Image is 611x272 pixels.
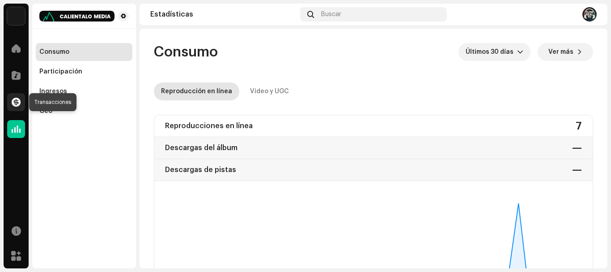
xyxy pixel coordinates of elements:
div: 7 [576,119,582,133]
div: Ingresos [39,88,67,95]
div: Video y UGC [250,82,289,100]
div: Participación [39,68,82,75]
re-m-nav-item: Consumo [36,43,132,61]
div: Descargas de pistas [165,163,236,177]
div: Estadísticas [150,11,297,18]
img: 4d5a508c-c80f-4d99-b7fb-82554657661d [7,7,25,25]
span: Buscar [321,11,341,18]
re-m-nav-item: Geo [36,102,132,120]
span: Últimos 30 días [466,43,517,61]
re-m-nav-item: Participación [36,63,132,81]
span: Consumo [154,43,218,61]
div: — [572,163,582,177]
re-m-nav-item: Ingresos [36,82,132,100]
div: Descargas del álbum [165,141,238,155]
div: Consumo [39,48,69,56]
div: Reproducciones en línea [165,119,253,133]
img: 0ed834c7-8d06-45ec-9a54-f43076e9bbbc [39,11,115,22]
div: Reproducción en línea [161,82,232,100]
div: dropdown trigger [517,43,523,61]
div: Geo [39,108,52,115]
img: 23108bb6-1f80-44f7-9944-4ea13445b09a [582,7,597,22]
div: — [572,141,582,155]
button: Ver más [538,43,593,61]
span: Ver más [548,43,573,61]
